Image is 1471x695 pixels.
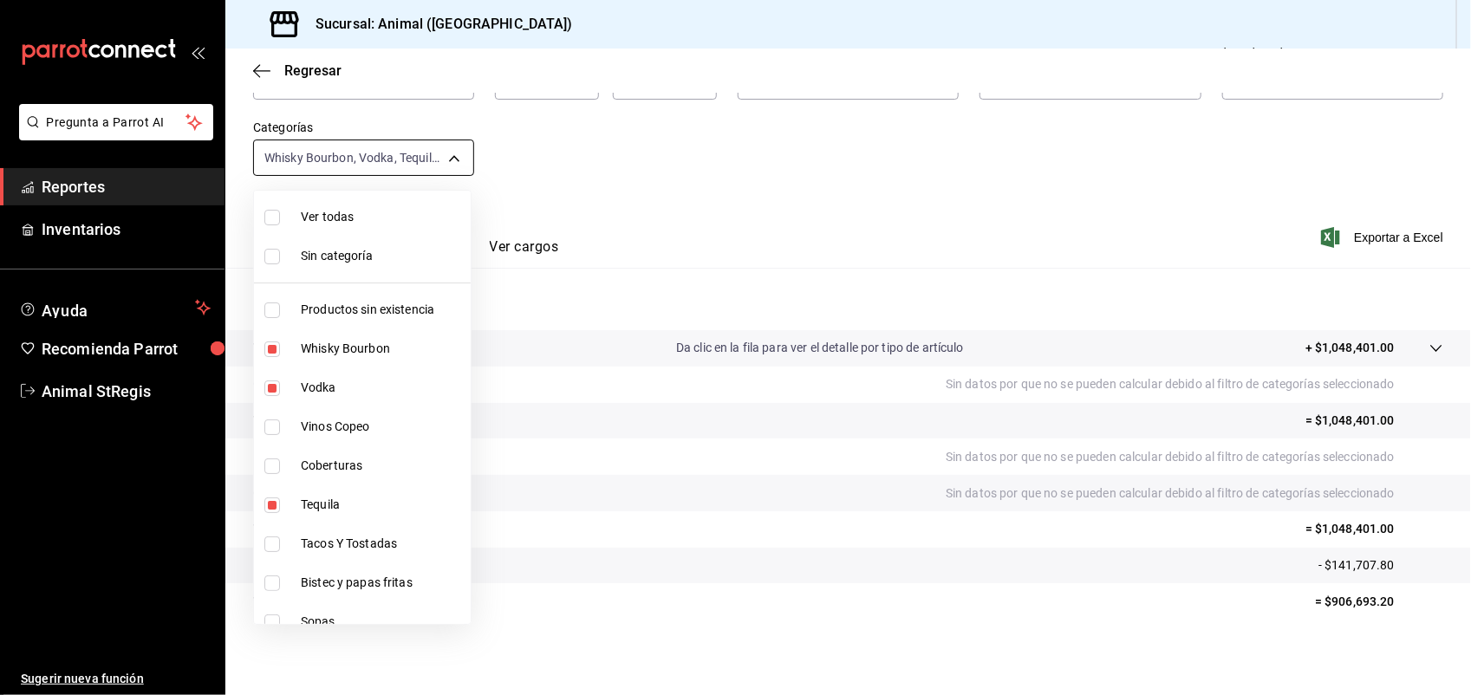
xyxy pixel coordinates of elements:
[301,496,464,514] span: Tequila
[301,418,464,436] span: Vinos Copeo
[301,340,464,358] span: Whisky Bourbon
[301,208,464,226] span: Ver todas
[301,574,464,592] span: Bistec y papas fritas
[301,613,464,631] span: Sopas
[301,301,464,319] span: Productos sin existencia
[301,247,464,265] span: Sin categoría
[301,457,464,475] span: Coberturas
[301,379,464,397] span: Vodka
[301,535,464,553] span: Tacos Y Tostadas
